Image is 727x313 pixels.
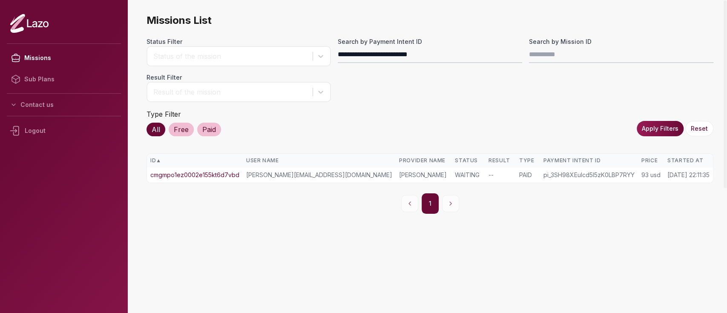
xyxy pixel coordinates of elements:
a: cmgmpo1ez0002e155kt6d7vbd [150,171,239,179]
div: User Name [246,157,392,164]
div: 93 usd [641,171,661,179]
div: Status of the mission [153,51,308,61]
label: Status Filter [147,37,331,46]
div: Free [169,123,194,136]
span: Missions List [147,14,713,27]
label: Result Filter [147,73,331,82]
div: WAITING [455,171,482,179]
button: Contact us [7,97,121,112]
div: [PERSON_NAME][EMAIL_ADDRESS][DOMAIN_NAME] [246,171,392,179]
div: [PERSON_NAME] [399,171,448,179]
button: Apply Filters [637,121,684,136]
div: Type [519,157,537,164]
button: 1 [422,193,439,214]
div: Payment Intent ID [543,157,635,164]
span: ▲ [156,157,161,164]
a: Missions [7,47,121,69]
div: Result of the mission [153,87,308,97]
div: All [147,123,165,136]
div: Result [488,157,512,164]
label: Search by Payment Intent ID [338,37,522,46]
div: Paid [197,123,221,136]
label: Type Filter [147,110,181,118]
div: Price [641,157,661,164]
div: PAID [519,171,537,179]
button: Reset [685,121,713,136]
div: [DATE] 22:11:35 [667,171,710,179]
a: Sub Plans [7,69,121,90]
div: Provider Name [399,157,448,164]
div: Started At [667,157,710,164]
div: -- [488,171,512,179]
div: ID [150,157,239,164]
div: Logout [7,120,121,142]
div: Status [455,157,482,164]
div: pi_3SH98XEulcd5I5zK0LBP7RYY [543,171,635,179]
label: Search by Mission ID [529,37,713,46]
